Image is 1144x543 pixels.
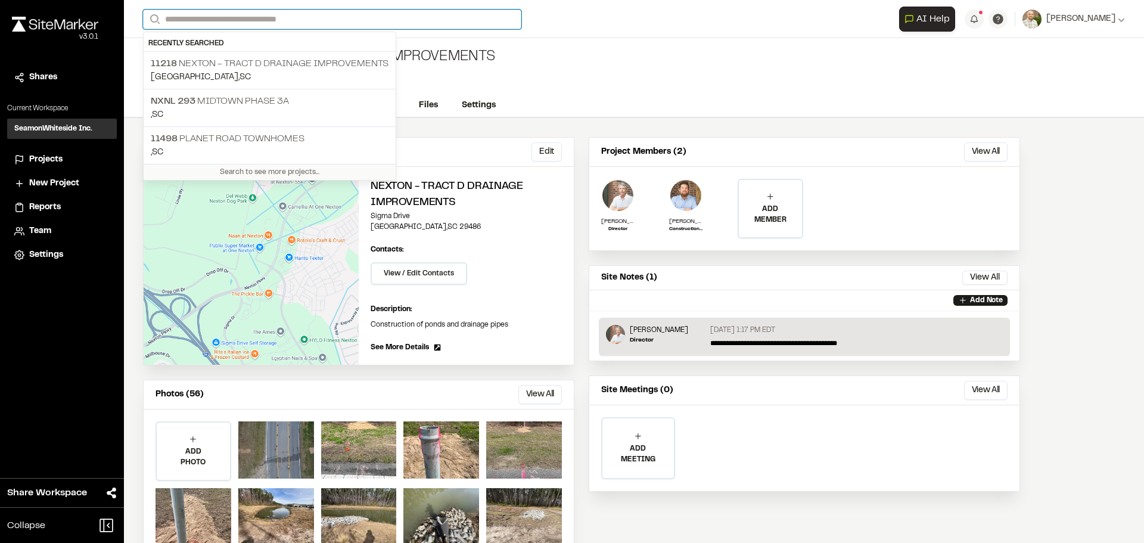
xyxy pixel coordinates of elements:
img: User [1022,10,1042,29]
a: 11218 Nexton - Tract D Drainage Improvements[GEOGRAPHIC_DATA],SC [144,52,396,89]
div: Oh geez...please don't... [12,32,98,42]
p: , SC [151,108,388,122]
span: Projects [29,153,63,166]
p: [DATE] 1:17 PM EDT [710,325,775,336]
button: View All [964,381,1008,400]
span: AI Help [916,12,950,26]
a: Reports [14,201,110,214]
p: [PERSON_NAME] [669,217,702,226]
span: Settings [29,249,63,262]
div: Nexton - Tract D Drainage Improvements [143,48,495,67]
a: Team [14,225,110,238]
p: [GEOGRAPHIC_DATA] , SC [151,71,388,84]
p: Contacts: [371,244,404,255]
p: Photos (56) [156,388,204,401]
a: New Project [14,177,110,190]
button: Search [143,10,164,29]
p: ADD MEETING [602,443,674,465]
span: Collapse [7,519,45,533]
span: See More Details [371,342,429,353]
span: 11498 [151,135,178,143]
button: View All [964,142,1008,162]
div: Open AI Assistant [899,7,960,32]
a: Projects [14,153,110,166]
button: View / Edit Contacts [371,262,467,285]
span: Share Workspace [7,486,87,500]
button: [PERSON_NAME] [1022,10,1125,29]
p: Description: [371,304,562,315]
h3: SeamonWhiteside Inc. [14,123,92,134]
p: , SC [151,146,388,159]
p: Nexton - Tract D Drainage Improvements [151,57,388,71]
p: Planet Road Townhomes [151,132,388,146]
button: View All [962,271,1008,285]
div: Search to see more projects... [144,164,396,180]
p: Director [601,226,635,233]
span: Reports [29,201,61,214]
button: View All [518,385,562,404]
span: New Project [29,177,79,190]
span: Shares [29,71,57,84]
p: Site Notes (1) [601,271,657,284]
span: [PERSON_NAME] [1046,13,1115,26]
a: 11498 Planet Road Townhomes,SC [144,126,396,164]
a: NXNL 293 Midtown Phase 3A,SC [144,89,396,126]
h2: Nexton - Tract D Drainage Improvements [371,179,562,211]
img: rebrand.png [12,17,98,32]
button: Edit [531,142,562,162]
p: Add Note [970,295,1003,306]
p: [PERSON_NAME] [601,217,635,226]
a: Files [407,94,450,117]
button: Open AI Assistant [899,7,955,32]
p: Site Meetings (0) [601,384,673,397]
p: Sigma Drive [371,211,562,222]
span: NXNL 293 [151,97,195,106]
img: Shawn Simons [669,179,702,212]
p: [PERSON_NAME] [630,325,688,336]
a: Settings [14,249,110,262]
p: Project Members (2) [601,145,686,159]
span: Team [29,225,51,238]
div: Recently Searched [144,36,396,52]
p: ADD MEMBER [739,204,802,225]
a: Shares [14,71,110,84]
a: Settings [450,94,508,117]
span: 11218 [151,60,177,68]
p: Construction Admin Field Representative II [669,226,702,233]
img: Donald Jones [606,325,625,344]
img: Donald Jones [601,179,635,212]
p: Director [630,336,688,345]
p: Construction of ponds and drainage pipes [371,319,562,330]
p: [GEOGRAPHIC_DATA] , SC 29486 [371,222,562,232]
p: Midtown Phase 3A [151,94,388,108]
p: ADD PHOTO [157,446,230,468]
p: Current Workspace [7,103,117,114]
